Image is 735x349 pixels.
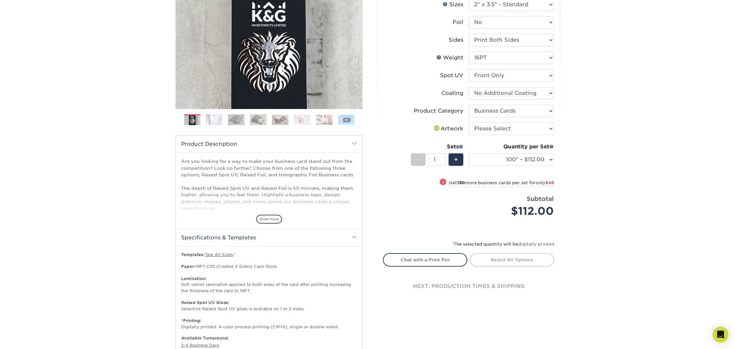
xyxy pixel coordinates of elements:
div: Coating [441,89,463,97]
b: Available Turnaround: [181,336,229,340]
img: Business Cards 06 [294,115,310,125]
div: Foil [453,18,463,26]
a: Chat with a Print Pro [383,253,467,266]
span: - [417,155,420,164]
iframe: Google Customer Reviews [2,329,56,347]
div: $112.00 [473,203,554,219]
strong: *Printing: [181,318,201,323]
a: 2-4 Business Days [181,343,219,348]
img: Business Cards 04 [250,114,266,125]
p: / / 19PT C2S (Coated 2 Sides) Card Stock. Soft velvet lamination applied to both sides of the car... [181,252,357,330]
span: + [454,155,458,164]
p: Are you looking for a way to make your business card stand out from the competition? Look no furt... [181,158,357,285]
img: Business Cards 05 [272,115,288,125]
small: The selected quantity will be [452,242,554,247]
div: Product Category [414,107,463,115]
div: Open Intercom Messenger [713,327,728,342]
a: Select All Options [470,253,554,266]
div: Artwork [433,125,463,133]
h2: Product Description [176,136,362,152]
div: Quantity per Set [469,143,554,151]
strong: Raised Spot UV Gloss: [181,300,229,305]
strong: 150 [457,180,465,185]
a: See All Sizes [205,252,233,257]
div: Spot UV [440,72,463,79]
div: Sets [411,143,463,151]
img: Business Cards 03 [228,114,244,125]
span: only [536,180,554,185]
h2: Specifications & Templates [176,229,362,246]
a: digitally printed [518,242,554,247]
strong: Lamination: [181,276,207,281]
b: Templates [181,252,203,257]
span: $48 [545,180,554,185]
strong: Paper: [181,264,195,269]
div: next: production times & shipping [383,267,554,306]
img: Business Cards 02 [206,114,222,125]
img: Business Cards 07 [316,115,332,125]
img: Business Cards 08 [338,115,354,125]
div: Sizes [443,1,463,9]
div: Weight [436,54,463,62]
img: Business Cards 01 [184,112,200,128]
strong: Subtotal [527,195,554,202]
span: show more [256,215,282,224]
span: ! [442,179,444,186]
div: Sides [449,36,463,44]
small: Get more business cards per set for [449,180,554,187]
